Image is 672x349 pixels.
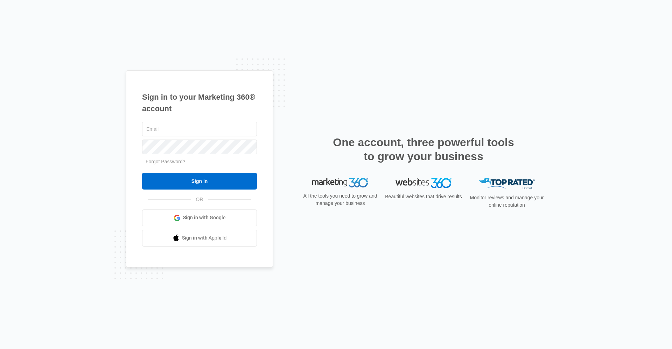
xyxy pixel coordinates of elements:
[142,91,257,114] h1: Sign in to your Marketing 360® account
[301,192,379,207] p: All the tools you need to grow and manage your business
[182,234,227,242] span: Sign in with Apple Id
[395,178,451,188] img: Websites 360
[479,178,535,190] img: Top Rated Local
[191,196,208,203] span: OR
[142,173,257,190] input: Sign In
[312,178,368,188] img: Marketing 360
[142,122,257,136] input: Email
[142,209,257,226] a: Sign in with Google
[331,135,516,163] h2: One account, three powerful tools to grow your business
[183,214,226,221] span: Sign in with Google
[384,193,463,200] p: Beautiful websites that drive results
[146,159,185,164] a: Forgot Password?
[142,230,257,247] a: Sign in with Apple Id
[468,194,546,209] p: Monitor reviews and manage your online reputation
